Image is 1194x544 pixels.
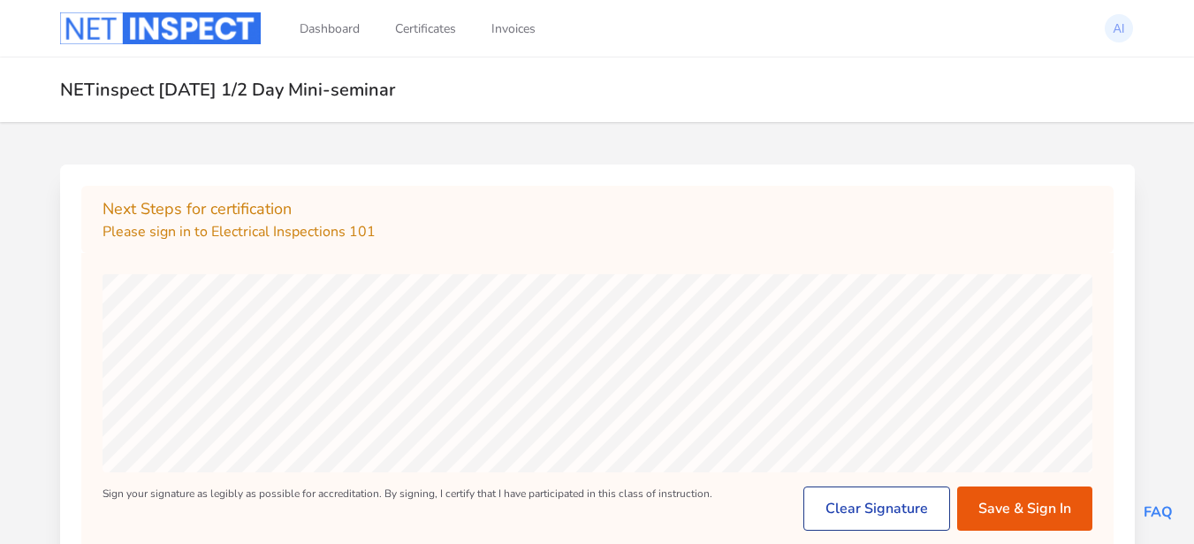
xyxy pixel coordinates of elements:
[1144,502,1173,522] a: FAQ
[103,487,712,531] div: Sign your signature as legibly as possible for accreditation. By signing, I certify that I have p...
[803,487,950,531] button: Clear Signature
[957,487,1092,531] button: Save & Sign In
[103,196,1092,221] h2: Next Steps for certification
[1105,14,1133,42] img: Antone Irvin
[60,79,1135,101] h2: NETinspect [DATE] 1/2 Day Mini-seminar
[103,221,1092,242] p: Please sign in to Electrical Inspections 101
[60,12,261,44] img: Logo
